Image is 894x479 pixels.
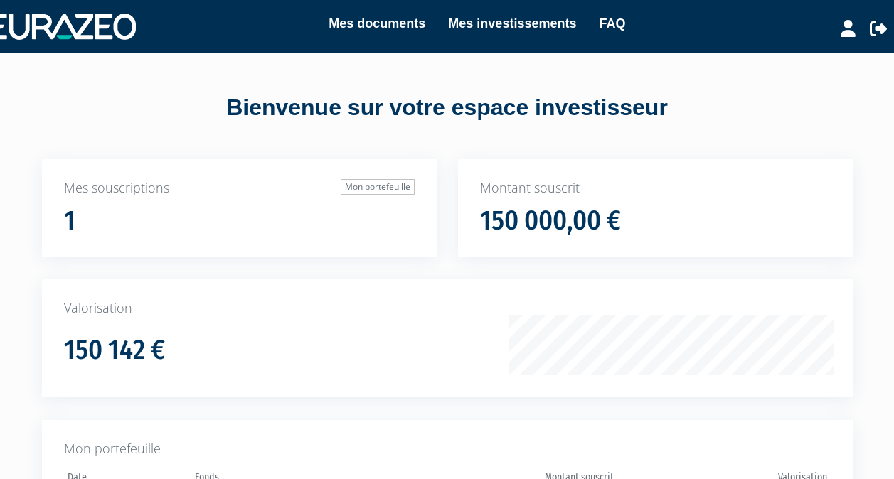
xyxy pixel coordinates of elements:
p: Valorisation [64,299,831,318]
h1: 150 142 € [64,335,165,365]
p: Mes souscriptions [64,179,415,198]
a: Mes investissements [448,14,576,33]
p: Mon portefeuille [64,440,831,458]
a: FAQ [599,14,625,33]
h1: 150 000,00 € [480,206,621,236]
a: Mon portefeuille [341,179,415,195]
a: Mes documents [329,14,425,33]
h1: 1 [64,206,75,236]
div: Bienvenue sur votre espace investisseur [11,92,883,124]
p: Montant souscrit [480,179,831,198]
